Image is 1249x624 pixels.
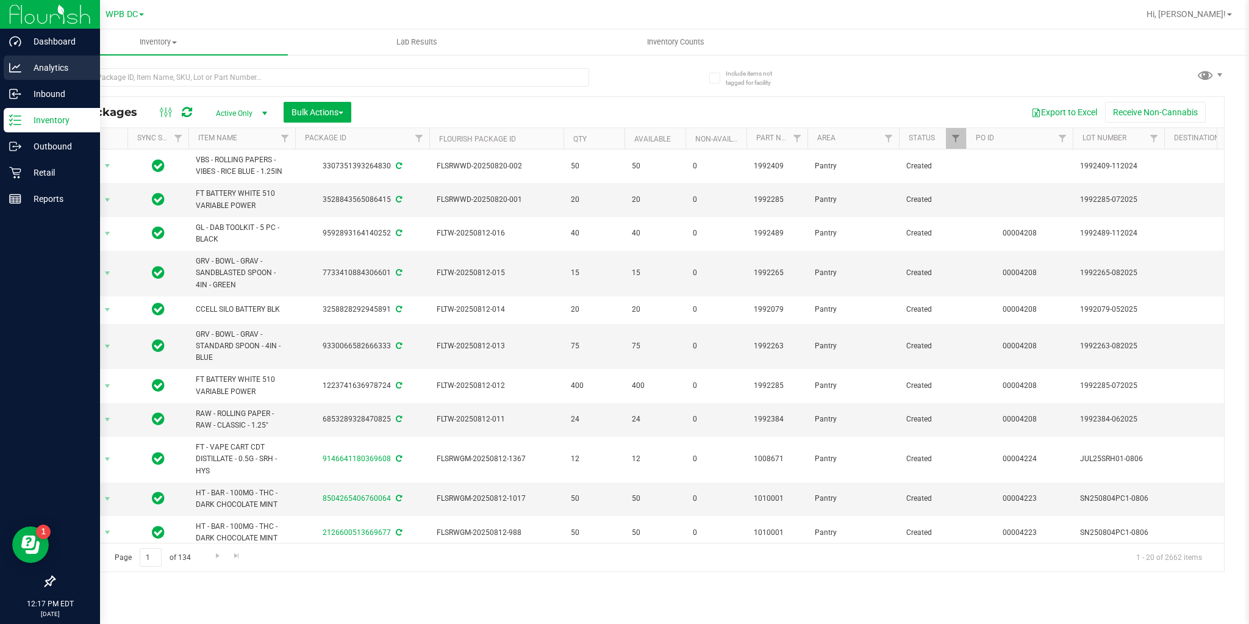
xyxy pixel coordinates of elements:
inline-svg: Inbound [9,88,21,100]
span: FLTW-20250812-013 [437,340,556,352]
button: Receive Non-Cannabis [1105,102,1206,123]
span: 0 [693,493,739,504]
span: select [100,411,115,428]
p: Inventory [21,113,95,127]
span: Sync from Compliance System [394,195,402,204]
span: FT BATTERY WHITE 510 VARIABLE POWER [196,374,288,397]
span: Pantry [815,380,892,392]
span: select [100,265,115,282]
span: 1992265 [754,267,800,279]
p: Dashboard [21,34,95,49]
a: Filter [946,128,966,149]
span: FLSRWWD-20250820-001 [437,194,556,206]
span: 15 [571,267,617,279]
a: 8504265406760064 [323,494,391,503]
span: 1010001 [754,493,800,504]
a: 00004208 [1003,229,1037,237]
a: 2126600513669677 [323,528,391,537]
span: Sync from Compliance System [394,381,402,390]
iframe: Resource center [12,526,49,563]
span: select [100,301,115,318]
a: Inventory [29,29,288,55]
div: 3258828292945891 [293,304,431,315]
span: 0 [693,414,739,425]
span: 1992285 [754,194,800,206]
span: 20 [571,304,617,315]
p: Inbound [21,87,95,101]
span: Sync from Compliance System [394,494,402,503]
span: In Sync [152,191,165,208]
span: Pantry [815,493,892,504]
a: Sync Status [137,134,184,142]
a: Filter [879,128,899,149]
a: Qty [573,135,587,143]
span: GRV - BOWL - GRAV - STANDARD SPOON - 4IN - BLUE [196,329,288,364]
span: 1010001 [754,527,800,539]
span: FT - VAPE CART CDT DISTILLATE - 0.5G - SRH - HYS [196,442,288,477]
span: Pantry [815,194,892,206]
span: 0 [693,228,739,239]
a: Available [634,135,671,143]
span: Sync from Compliance System [394,162,402,170]
span: FLSRWGM-20250812-988 [437,527,556,539]
span: FLSRWWD-20250820-002 [437,160,556,172]
a: 9146641180369608 [323,454,391,463]
span: In Sync [152,157,165,174]
span: Sync from Compliance System [394,454,402,463]
div: 7733410884306601 [293,267,431,279]
span: WPB DC [106,9,138,20]
span: 20 [632,304,678,315]
span: 0 [693,527,739,539]
a: Filter [787,128,807,149]
span: VBS - ROLLING PAPERS - VIBES - RICE BLUE - 1.25IN [196,154,288,178]
span: 400 [632,380,678,392]
div: 3528843565086415 [293,194,431,206]
input: 1 [140,548,162,567]
a: Filter [1053,128,1073,149]
span: Pantry [815,267,892,279]
a: Item Name [198,134,237,142]
a: Package ID [305,134,346,142]
span: 40 [571,228,617,239]
span: Sync from Compliance System [394,305,402,314]
span: 12 [632,453,678,465]
span: FLSRWGM-20250812-1367 [437,453,556,465]
span: 0 [693,194,739,206]
a: Filter [1144,128,1164,149]
a: Flourish Package ID [439,135,516,143]
span: Pantry [815,228,892,239]
button: Export to Excel [1023,102,1105,123]
p: 12:17 PM EDT [5,598,95,609]
span: 15 [632,267,678,279]
span: 1992409 [754,160,800,172]
span: Created [906,493,959,504]
span: select [100,490,115,507]
span: Page of 134 [104,548,201,567]
span: FLSRWGM-20250812-1017 [437,493,556,504]
span: Created [906,194,959,206]
span: Inventory Counts [631,37,721,48]
a: Area [817,134,836,142]
span: select [100,157,115,174]
span: Created [906,527,959,539]
p: Outbound [21,139,95,154]
span: 1008671 [754,453,800,465]
span: SN250804PC1-0806 [1080,527,1157,539]
span: 1992079-052025 [1080,304,1157,315]
a: Lab Results [288,29,546,55]
span: CCELL SILO BATTERY BLK [196,304,288,315]
span: FLTW-20250812-016 [437,228,556,239]
span: Include items not tagged for facility [726,69,787,87]
span: 24 [632,414,678,425]
inline-svg: Outbound [9,140,21,152]
span: 1992285-072025 [1080,380,1157,392]
div: 9592893164140252 [293,228,431,239]
span: 0 [693,453,739,465]
span: 1992409-112024 [1080,160,1157,172]
span: 1992384-062025 [1080,414,1157,425]
span: All Packages [63,106,149,119]
span: Pantry [815,340,892,352]
span: 1992285 [754,380,800,392]
p: Reports [21,192,95,206]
